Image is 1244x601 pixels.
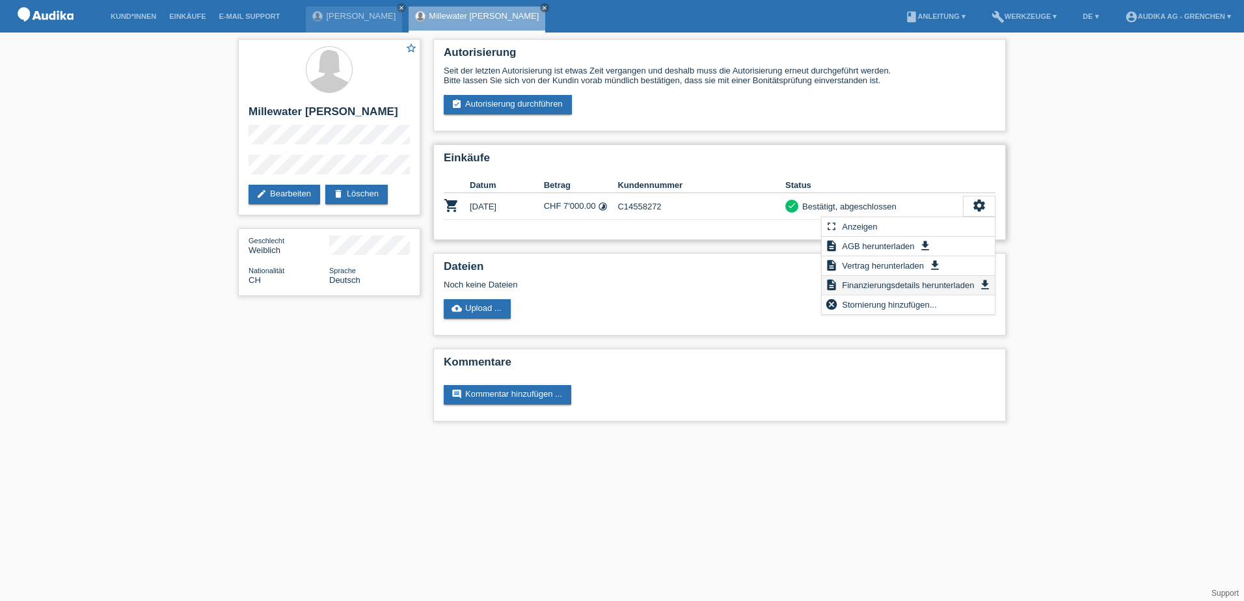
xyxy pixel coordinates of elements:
[398,5,405,11] i: close
[840,219,879,234] span: Anzeigen
[249,185,320,204] a: editBearbeiten
[329,267,356,274] span: Sprache
[598,202,608,211] i: Fixe Raten (24 Raten)
[452,99,462,109] i: assignment_turned_in
[325,185,388,204] a: deleteLöschen
[540,3,549,12] a: close
[899,12,972,20] a: bookAnleitung ▾
[444,385,571,405] a: commentKommentar hinzufügen ...
[444,46,995,66] h2: Autorisierung
[326,11,396,21] a: [PERSON_NAME]
[1118,12,1237,20] a: account_circleAudika AG - Grenchen ▾
[429,11,539,21] a: Millewater [PERSON_NAME]
[13,25,78,35] a: POS — MF Group
[798,200,897,213] div: Bestätigt, abgeschlossen
[444,198,459,213] i: POSP00027218
[470,193,544,220] td: [DATE]
[544,178,618,193] th: Betrag
[452,303,462,314] i: cloud_upload
[840,238,916,254] span: AGB herunterladen
[249,105,410,125] h2: Millewater [PERSON_NAME]
[256,189,267,199] i: edit
[405,42,417,54] i: star_border
[329,275,360,285] span: Deutsch
[333,189,344,199] i: delete
[972,198,986,213] i: settings
[825,220,838,233] i: fullscreen
[617,193,785,220] td: C14558272
[919,239,932,252] i: get_app
[452,389,462,399] i: comment
[544,193,618,220] td: CHF 7'000.00
[249,235,329,255] div: Weiblich
[249,275,261,285] span: Schweiz
[444,152,995,171] h2: Einkäufe
[163,12,212,20] a: Einkäufe
[444,95,572,114] a: assignment_turned_inAutorisierung durchführen
[905,10,918,23] i: book
[249,267,284,274] span: Nationalität
[444,66,995,85] div: Seit der letzten Autorisierung ist etwas Zeit vergangen und deshalb muss die Autorisierung erneut...
[785,178,963,193] th: Status
[825,239,838,252] i: description
[787,201,796,210] i: check
[213,12,287,20] a: E-Mail Support
[249,237,284,245] span: Geschlecht
[444,356,995,375] h2: Kommentare
[405,42,417,56] a: star_border
[617,178,785,193] th: Kundennummer
[397,3,406,12] a: close
[444,280,841,289] div: Noch keine Dateien
[1125,10,1138,23] i: account_circle
[104,12,163,20] a: Kund*innen
[992,10,1005,23] i: build
[444,260,995,280] h2: Dateien
[470,178,544,193] th: Datum
[985,12,1064,20] a: buildWerkzeuge ▾
[1211,589,1239,598] a: Support
[1076,12,1105,20] a: DE ▾
[541,5,548,11] i: close
[444,299,511,319] a: cloud_uploadUpload ...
